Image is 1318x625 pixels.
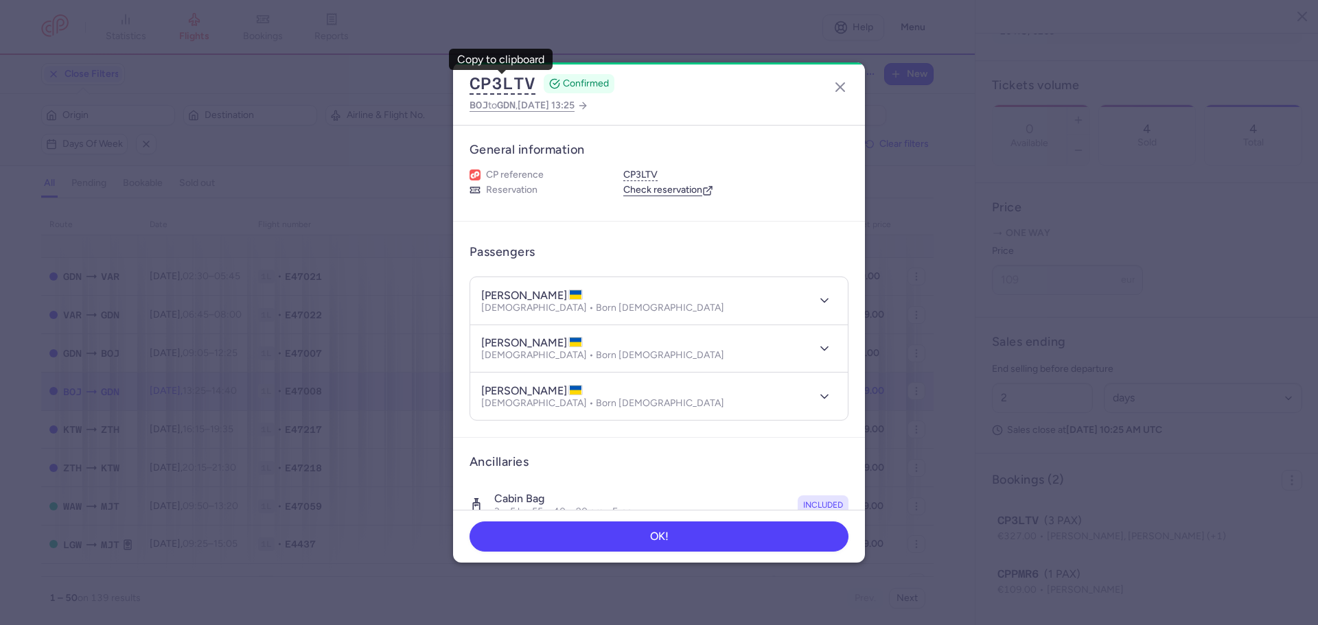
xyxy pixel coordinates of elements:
h3: General information [470,142,848,158]
h4: Cabin bag [494,492,632,506]
div: Copy to clipboard [457,54,544,66]
h3: Passengers [470,244,535,260]
span: BOJ [470,99,488,110]
span: to , [470,97,575,114]
button: CP3LTV [470,73,535,94]
button: CP3LTV [623,169,658,181]
h3: Ancillaries [470,454,848,470]
button: OK! [470,521,848,552]
span: CONFIRMED [563,77,609,91]
p: [DEMOGRAPHIC_DATA] • Born [DEMOGRAPHIC_DATA] [481,303,724,314]
h4: [PERSON_NAME] [481,336,583,350]
span: [DATE] 13:25 [518,99,575,111]
a: Check reservation [623,184,713,196]
span: Reservation [486,184,537,196]
p: [DEMOGRAPHIC_DATA] • Born [DEMOGRAPHIC_DATA] [481,398,724,409]
figure: 1L airline logo [470,169,481,180]
span: included [803,498,843,512]
span: OK! [650,530,669,543]
span: GDN [497,99,516,110]
h4: [PERSON_NAME] [481,384,583,398]
a: BOJtoGDN,[DATE] 13:25 [470,97,588,114]
h4: [PERSON_NAME] [481,289,583,303]
p: 3 × 5 kg, 55 × 40 × 20 cm • Free [494,506,632,518]
p: [DEMOGRAPHIC_DATA] • Born [DEMOGRAPHIC_DATA] [481,350,724,361]
span: CP reference [486,169,544,181]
